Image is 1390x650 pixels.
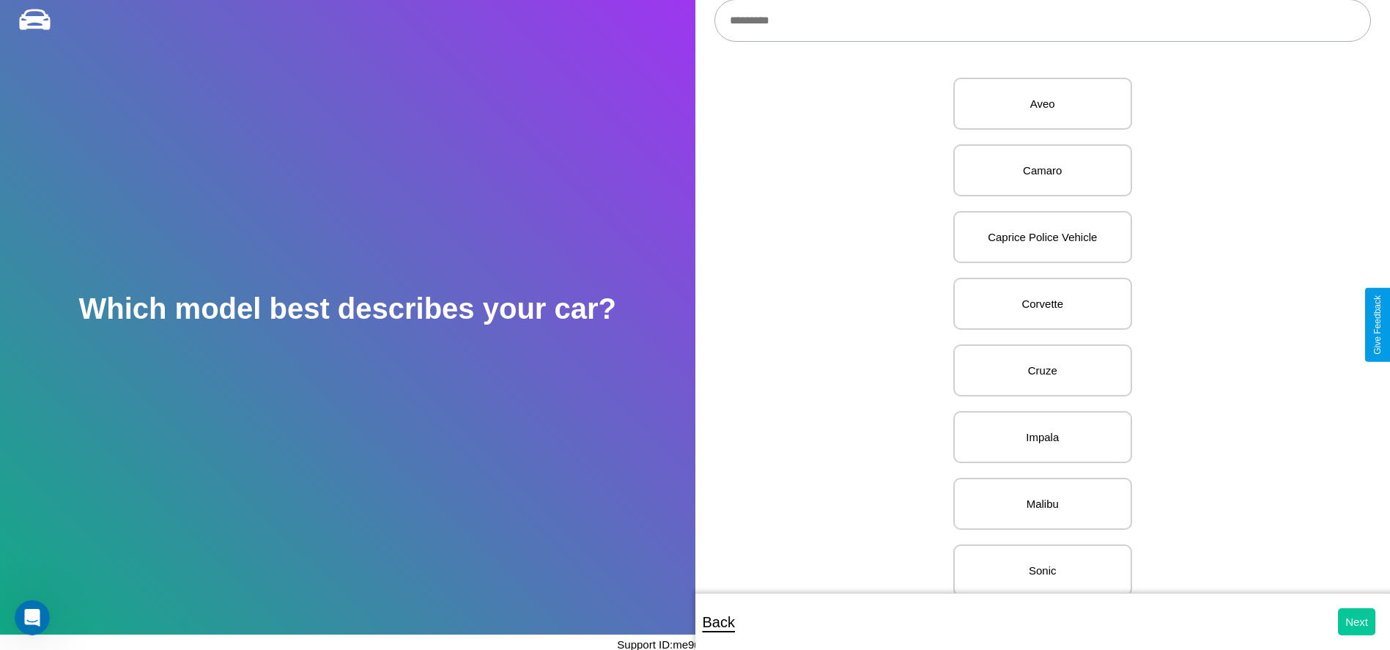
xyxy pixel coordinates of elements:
p: Camaro [969,160,1116,180]
p: Malibu [969,494,1116,514]
button: Next [1338,608,1375,635]
p: Sonic [969,561,1116,580]
iframe: Intercom live chat [15,600,50,635]
h2: Which model best describes your car? [78,292,616,325]
p: Caprice Police Vehicle [969,227,1116,247]
p: Corvette [969,294,1116,314]
p: Cruze [969,361,1116,380]
div: Give Feedback [1372,295,1383,355]
p: Back [703,609,735,635]
p: Aveo [969,94,1116,114]
p: Impala [969,427,1116,447]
